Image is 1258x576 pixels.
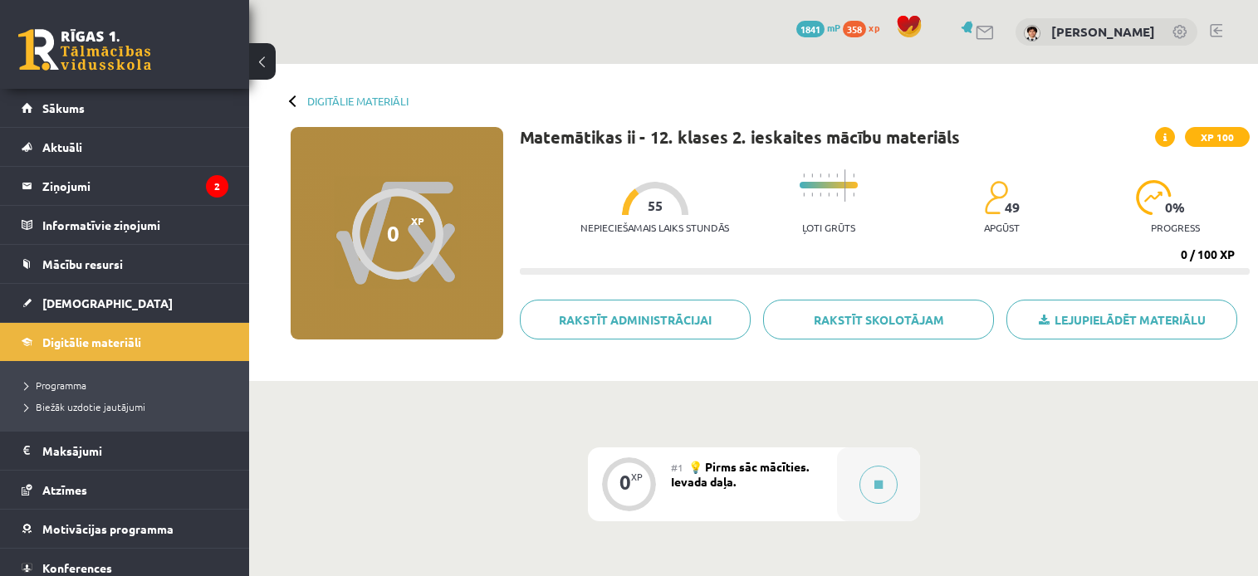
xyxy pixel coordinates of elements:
[206,175,228,198] i: 2
[42,334,141,349] span: Digitālie materiāli
[42,560,112,575] span: Konferences
[387,221,399,246] div: 0
[827,21,840,34] span: mP
[42,432,228,470] legend: Maksājumi
[22,167,228,205] a: Ziņojumi2
[984,180,1008,215] img: students-c634bb4e5e11cddfef0936a35e636f08e4e9abd3cc4e673bd6f9a4125e45ecb1.svg
[42,482,87,497] span: Atzīmes
[1024,25,1040,41] img: Artūrs Meržans
[648,198,663,213] span: 55
[22,284,228,322] a: [DEMOGRAPHIC_DATA]
[42,100,85,115] span: Sākums
[22,245,228,283] a: Mācību resursi
[671,459,809,489] span: 💡 Pirms sāc mācīties. Ievada daļa.
[22,432,228,470] a: Maksājumi
[580,222,729,233] p: Nepieciešamais laiks stundās
[811,193,813,197] img: icon-short-line-57e1e144782c952c97e751825c79c345078a6d821885a25fce030b3d8c18986b.svg
[803,173,805,178] img: icon-short-line-57e1e144782c952c97e751825c79c345078a6d821885a25fce030b3d8c18986b.svg
[25,399,233,414] a: Biežāk uzdotie jautājumi
[42,206,228,244] legend: Informatīvie ziņojumi
[25,400,145,413] span: Biežāk uzdotie jautājumi
[1165,200,1186,215] span: 0 %
[811,173,813,178] img: icon-short-line-57e1e144782c952c97e751825c79c345078a6d821885a25fce030b3d8c18986b.svg
[520,300,751,339] a: Rakstīt administrācijai
[631,472,643,481] div: XP
[18,29,151,71] a: Rīgas 1. Tālmācības vidusskola
[25,378,86,392] span: Programma
[796,21,825,37] span: 1841
[1151,222,1200,233] p: progress
[1005,200,1020,215] span: 49
[853,173,854,178] img: icon-short-line-57e1e144782c952c97e751825c79c345078a6d821885a25fce030b3d8c18986b.svg
[22,89,228,127] a: Sākums
[763,300,994,339] a: Rakstīt skolotājam
[1051,23,1155,40] a: [PERSON_NAME]
[803,193,805,197] img: icon-short-line-57e1e144782c952c97e751825c79c345078a6d821885a25fce030b3d8c18986b.svg
[843,21,888,34] a: 358 xp
[820,173,821,178] img: icon-short-line-57e1e144782c952c97e751825c79c345078a6d821885a25fce030b3d8c18986b.svg
[411,215,424,227] span: XP
[671,461,683,474] span: #1
[22,206,228,244] a: Informatīvie ziņojumi
[22,323,228,361] a: Digitālie materiāli
[42,295,173,310] span: [DEMOGRAPHIC_DATA]
[828,173,830,178] img: icon-short-line-57e1e144782c952c97e751825c79c345078a6d821885a25fce030b3d8c18986b.svg
[802,222,855,233] p: Ļoti grūts
[42,256,123,271] span: Mācību resursi
[796,21,840,34] a: 1841 mP
[836,173,838,178] img: icon-short-line-57e1e144782c952c97e751825c79c345078a6d821885a25fce030b3d8c18986b.svg
[25,378,233,393] a: Programma
[520,127,960,147] h1: Matemātikas ii - 12. klases 2. ieskaites mācību materiāls
[22,510,228,548] a: Motivācijas programma
[1136,180,1172,215] img: icon-progress-161ccf0a02000e728c5f80fcf4c31c7af3da0e1684b2b1d7c360e028c24a22f1.svg
[828,193,830,197] img: icon-short-line-57e1e144782c952c97e751825c79c345078a6d821885a25fce030b3d8c18986b.svg
[22,128,228,166] a: Aktuāli
[1006,300,1237,339] a: Lejupielādēt materiālu
[836,193,838,197] img: icon-short-line-57e1e144782c952c97e751825c79c345078a6d821885a25fce030b3d8c18986b.svg
[869,21,879,34] span: xp
[22,471,228,509] a: Atzīmes
[42,521,174,536] span: Motivācijas programma
[42,139,82,154] span: Aktuāli
[820,193,821,197] img: icon-short-line-57e1e144782c952c97e751825c79c345078a6d821885a25fce030b3d8c18986b.svg
[984,222,1020,233] p: apgūst
[1185,127,1250,147] span: XP 100
[307,95,409,107] a: Digitālie materiāli
[844,169,846,202] img: icon-long-line-d9ea69661e0d244f92f715978eff75569469978d946b2353a9bb055b3ed8787d.svg
[619,475,631,490] div: 0
[42,167,228,205] legend: Ziņojumi
[843,21,866,37] span: 358
[853,193,854,197] img: icon-short-line-57e1e144782c952c97e751825c79c345078a6d821885a25fce030b3d8c18986b.svg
